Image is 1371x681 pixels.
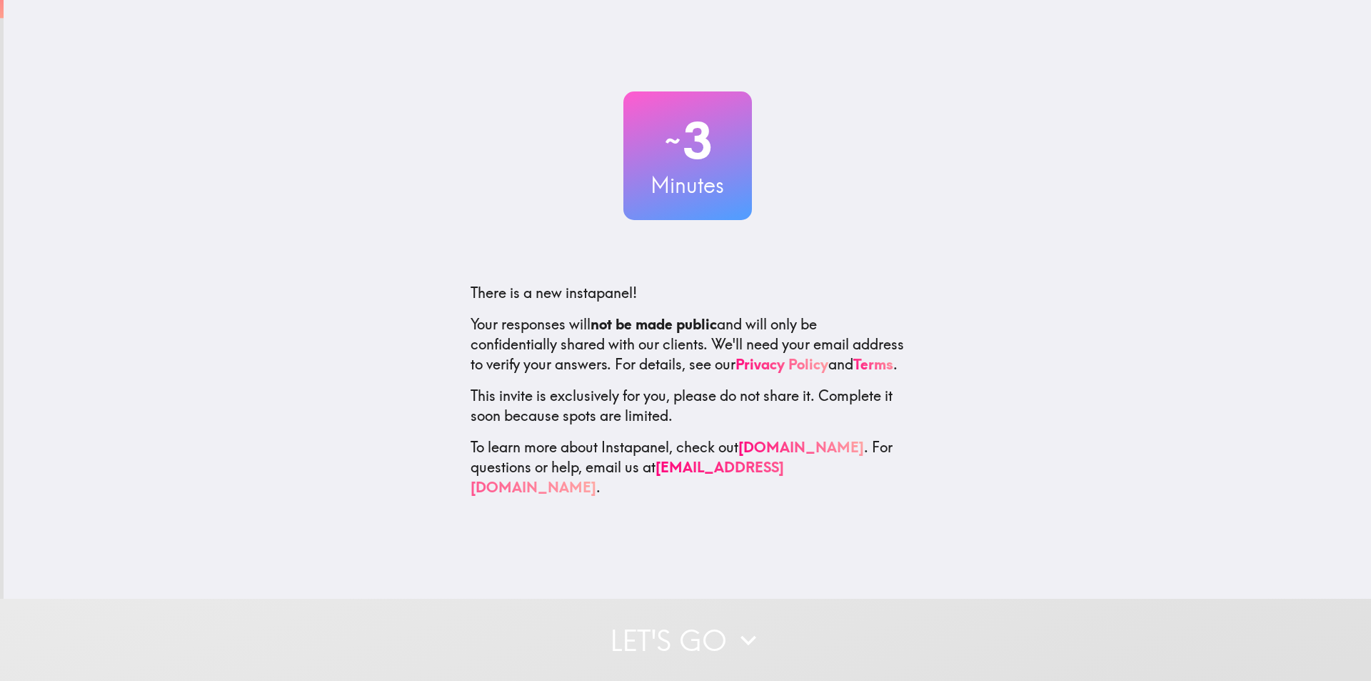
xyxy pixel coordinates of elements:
[853,355,893,373] a: Terms
[471,458,784,496] a: [EMAIL_ADDRESS][DOMAIN_NAME]
[623,111,752,170] h2: 3
[471,437,905,497] p: To learn more about Instapanel, check out . For questions or help, email us at .
[735,355,828,373] a: Privacy Policy
[738,438,864,456] a: [DOMAIN_NAME]
[663,119,683,162] span: ~
[471,314,905,374] p: Your responses will and will only be confidentially shared with our clients. We'll need your emai...
[471,386,905,426] p: This invite is exclusively for you, please do not share it. Complete it soon because spots are li...
[471,284,637,302] span: There is a new instapanel!
[623,170,752,200] h3: Minutes
[591,315,717,333] b: not be made public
